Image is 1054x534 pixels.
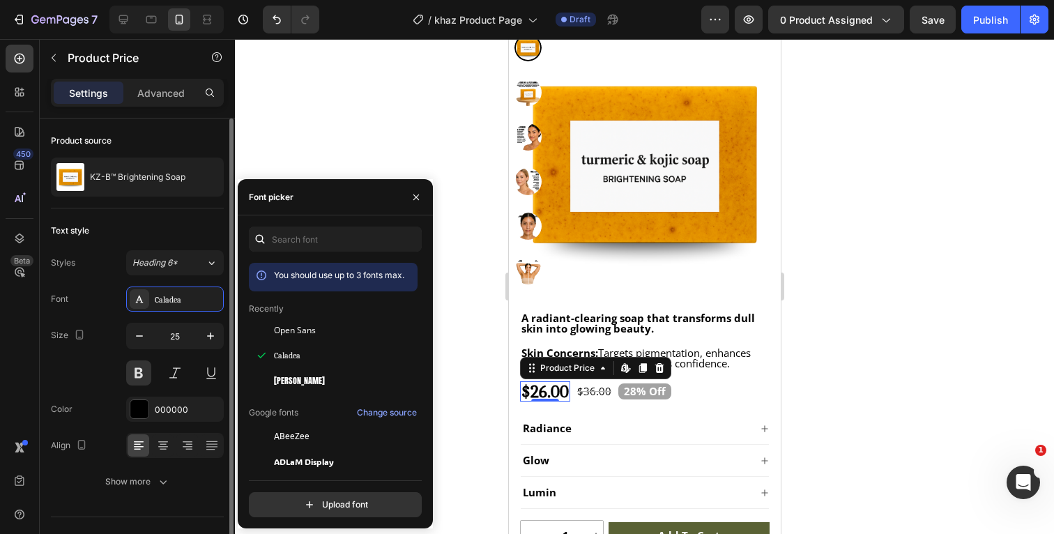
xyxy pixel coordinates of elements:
div: Publish [973,13,1008,27]
div: Font picker [249,191,293,204]
span: Save [922,14,945,26]
button: Add to cart [100,483,261,510]
span: Heading 6* [132,257,178,269]
button: Save [910,6,956,33]
span: 0 product assigned [780,13,873,27]
div: Undo/Redo [263,6,319,33]
button: Upload font [249,492,422,517]
button: 7 [6,6,104,33]
p: Google fonts [249,406,298,419]
div: Caladea [155,293,220,306]
p: Advanced [137,86,185,100]
span: 1 [1035,445,1046,456]
p: Settings [69,86,108,100]
span: [PERSON_NAME] [274,374,325,387]
input: quantity [41,482,72,511]
button: decrement [12,482,41,511]
button: Show more [51,469,224,494]
span: Caladea [274,349,300,362]
div: Product source [51,135,112,147]
div: Styles [51,257,75,269]
button: 0 product assigned [768,6,904,33]
div: Change source [357,406,417,419]
p: Recently [249,303,284,315]
div: Beta [10,255,33,266]
span: khaz Product Page [434,13,522,27]
span: You should use up to 3 fonts max. [274,270,404,280]
div: 450 [13,148,33,160]
button: Heading 6* [126,250,224,275]
p: Product Price [68,49,186,66]
p: KZ-B™ Brightening Soap [90,172,185,182]
div: 000000 [155,404,220,416]
iframe: Design area [509,39,781,534]
div: Upload font [303,498,368,512]
div: Size [51,326,88,345]
div: Align [51,436,90,455]
div: Font [51,293,68,305]
input: Search font [249,227,422,252]
span: ABeeZee [274,430,310,443]
img: product feature img [56,163,84,191]
button: Change source [356,404,418,421]
p: 7 [91,11,98,28]
div: Show more [105,475,170,489]
button: increment [72,482,102,511]
iframe: Intercom live chat [1007,466,1040,499]
span: / [428,13,431,27]
span: Draft [570,13,590,26]
div: Color [51,403,72,415]
div: Text style [51,224,89,237]
button: Publish [961,6,1020,33]
span: Open Sans [274,324,316,337]
span: ADLaM Display [274,455,334,468]
div: Add to cart [149,491,211,502]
